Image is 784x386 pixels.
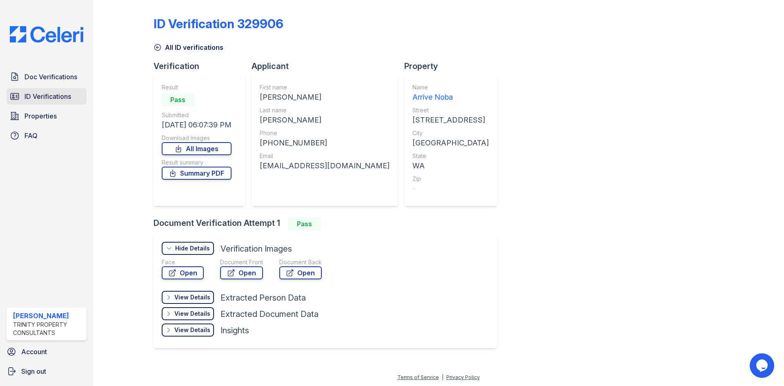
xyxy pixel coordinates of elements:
div: [STREET_ADDRESS] [412,114,489,126]
div: Name [412,83,489,91]
a: Open [279,266,322,279]
div: Applicant [252,60,404,72]
div: [PERSON_NAME] [260,114,390,126]
div: Property [404,60,503,72]
div: [PERSON_NAME] [260,91,390,103]
a: Name Arrive Noba [412,83,489,103]
span: ID Verifications [24,91,71,101]
div: Last name [260,106,390,114]
div: Document Back [279,258,322,266]
div: | [442,374,443,380]
div: Verification [154,60,252,72]
div: Submitted [162,111,232,119]
div: Email [260,152,390,160]
span: Sign out [21,366,46,376]
a: All ID verifications [154,42,223,52]
div: [DATE] 06:07:39 PM [162,119,232,131]
div: Verification Images [220,243,292,254]
a: Sign out [3,363,90,379]
div: Phone [260,129,390,137]
a: Doc Verifications [7,69,87,85]
a: ID Verifications [7,88,87,105]
div: View Details [174,293,210,301]
div: View Details [174,310,210,318]
div: Result summary [162,158,232,167]
div: Hide Details [175,244,210,252]
div: - [412,183,489,194]
div: Face [162,258,204,266]
a: Privacy Policy [446,374,480,380]
div: ID Verification 329906 [154,16,283,31]
div: State [412,152,489,160]
div: Pass [162,93,194,106]
div: First name [260,83,390,91]
div: Document Verification Attempt 1 [154,217,503,230]
div: [EMAIL_ADDRESS][DOMAIN_NAME] [260,160,390,172]
div: Document Front [220,258,263,266]
img: CE_Logo_Blue-a8612792a0a2168367f1c8372b55b34899dd931a85d93a1a3d3e32e68fde9ad4.png [3,26,90,42]
span: Doc Verifications [24,72,77,82]
span: FAQ [24,131,38,141]
a: All Images [162,142,232,155]
div: [PHONE_NUMBER] [260,137,390,149]
div: [GEOGRAPHIC_DATA] [412,137,489,149]
iframe: chat widget [750,353,776,378]
a: Properties [7,108,87,124]
div: Download Images [162,134,232,142]
div: Street [412,106,489,114]
div: City [412,129,489,137]
div: Arrive Noba [412,91,489,103]
div: Extracted Document Data [220,308,318,320]
span: Properties [24,111,57,121]
a: Account [3,344,90,360]
a: FAQ [7,127,87,144]
div: Result [162,83,232,91]
div: View Details [174,326,210,334]
div: Insights [220,325,249,336]
div: WA [412,160,489,172]
div: Extracted Person Data [220,292,306,303]
span: Account [21,347,47,357]
a: Open [220,266,263,279]
a: Open [162,266,204,279]
div: [PERSON_NAME] [13,311,83,321]
a: Terms of Service [397,374,439,380]
a: Summary PDF [162,167,232,180]
div: Trinity Property Consultants [13,321,83,337]
div: Zip [412,175,489,183]
div: Pass [288,217,321,230]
